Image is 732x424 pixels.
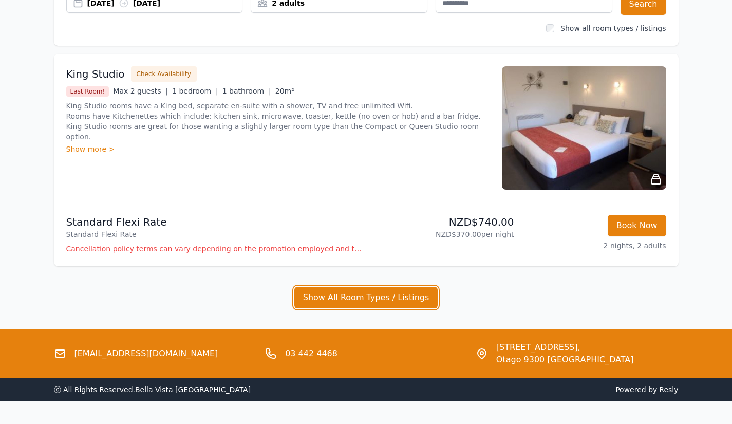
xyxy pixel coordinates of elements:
[66,67,125,81] h3: King Studio
[659,385,678,394] a: Resly
[66,144,490,154] div: Show more >
[496,354,634,366] span: Otago 9300 [GEOGRAPHIC_DATA]
[54,385,251,394] span: ⓒ All Rights Reserved. Bella Vista [GEOGRAPHIC_DATA]
[370,384,679,395] span: Powered by
[66,229,362,239] p: Standard Flexi Rate
[66,86,109,97] span: Last Room!
[608,215,666,236] button: Book Now
[74,347,218,360] a: [EMAIL_ADDRESS][DOMAIN_NAME]
[285,347,337,360] a: 03 442 4468
[131,66,197,82] button: Check Availability
[370,215,514,229] p: NZD$740.00
[370,229,514,239] p: NZD$370.00 per night
[294,287,438,308] button: Show All Room Types / Listings
[275,87,294,95] span: 20m²
[560,24,666,32] label: Show all room types / listings
[496,341,634,354] span: [STREET_ADDRESS],
[113,87,168,95] span: Max 2 guests |
[172,87,218,95] span: 1 bedroom |
[522,241,666,251] p: 2 nights, 2 adults
[66,244,362,254] p: Cancellation policy terms can vary depending on the promotion employed and the time of stay of th...
[66,215,362,229] p: Standard Flexi Rate
[222,87,271,95] span: 1 bathroom |
[66,101,490,142] p: King Studio rooms have a King bed, separate en-suite with a shower, TV and free unlimited Wifi. R...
